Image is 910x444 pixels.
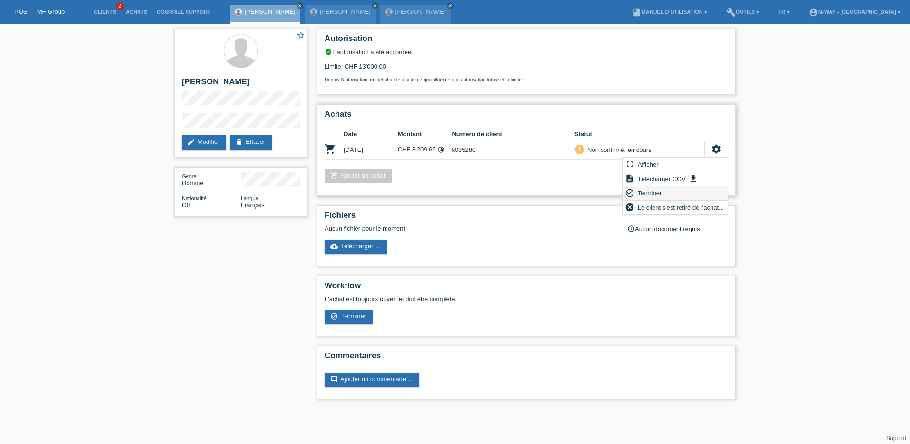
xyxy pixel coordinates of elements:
[330,313,338,320] i: check_circle_outline
[188,138,195,146] i: edit
[182,202,191,209] span: Suisse
[121,9,152,15] a: Achats
[325,169,392,183] a: add_shopping_cartAjouter un achat
[116,2,124,10] span: 2
[342,313,366,320] span: Terminer
[373,3,377,8] i: close
[726,8,736,17] i: build
[182,195,207,201] span: Nationalité
[89,9,121,15] a: Clients
[625,174,634,183] i: description
[325,211,728,225] h2: Fichiers
[886,435,906,442] a: Support
[636,159,660,170] span: Afficher
[627,225,635,232] i: info_outline
[320,8,371,15] a: [PERSON_NAME]
[448,3,453,8] i: close
[398,140,452,160] td: CHF 8'209.65
[325,351,728,365] h2: Commentaires
[330,172,338,180] i: add_shopping_cart
[297,31,305,41] a: star_border
[627,9,712,15] a: bookManuel d’utilisation ▾
[773,9,794,15] a: FR ▾
[452,140,574,160] td: k035280
[574,129,704,140] th: Statut
[344,129,398,140] th: Date
[689,174,698,183] i: get_app
[804,9,905,15] a: account_circlem-way - [GEOGRAPHIC_DATA] ▾
[325,310,373,324] a: check_circle_outline Terminer
[809,8,818,17] i: account_circle
[325,34,728,48] h2: Autorisation
[398,129,452,140] th: Montant
[245,8,296,15] a: [PERSON_NAME]
[241,195,258,201] span: Langue
[625,160,634,169] i: fullscreen
[632,8,642,17] i: book
[325,56,728,82] div: Limite: CHF 13'000.00
[452,129,574,140] th: Numéro de client
[447,2,454,9] a: close
[236,138,243,146] i: delete
[584,145,651,155] div: Non confirmé, en cours
[297,2,303,9] a: close
[182,173,197,179] span: Genre
[325,373,419,387] a: commentAjouter un commentaire ...
[636,187,663,199] span: Terminer
[325,225,615,232] div: Aucun fichier pour le moment
[330,375,338,383] i: comment
[330,242,338,250] i: cloud_upload
[230,135,272,150] a: deleteEffacer
[325,110,728,124] h2: Achats
[182,172,241,187] div: Homme
[152,9,215,15] a: Courriel Support
[182,135,226,150] a: editModifier
[722,9,764,15] a: buildOutils ▾
[325,281,728,295] h2: Workflow
[241,202,265,209] span: Français
[627,225,728,232] div: Aucun document requis
[14,8,65,15] a: POS — MF Group
[344,140,398,160] td: [DATE]
[636,173,687,184] span: Télécharger CGV
[297,31,305,40] i: star_border
[395,8,446,15] a: [PERSON_NAME]
[325,143,336,155] i: POSP00026664
[576,146,583,152] i: priority_high
[625,188,634,198] i: check_circle_outline
[325,48,728,56] div: L’autorisation a été accordée.
[372,2,378,9] a: close
[325,48,332,56] i: verified_user
[325,77,728,82] p: Depuis l’autorisation, un achat a été ajouté, ce qui influence une autorisation future et la limite.
[711,144,722,154] i: settings
[325,295,728,303] p: L'achat est toujours ouvert et doit être complété.
[437,146,445,153] i: 36 versements
[325,240,387,254] a: cloud_uploadTélécharger ...
[297,3,302,8] i: close
[182,77,300,91] h2: [PERSON_NAME]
